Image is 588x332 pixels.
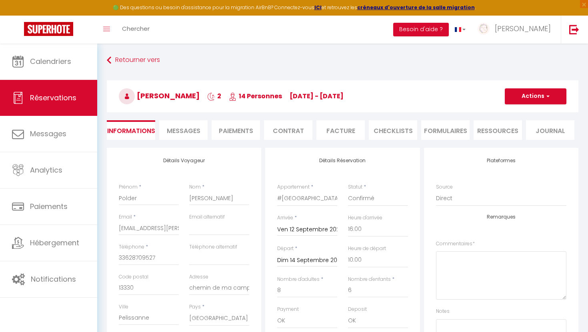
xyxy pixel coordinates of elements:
button: Besoin d'aide ? [393,23,449,36]
span: 14 Personnes [229,91,282,101]
span: [DATE] - [DATE] [290,91,344,101]
span: Paiements [30,201,68,211]
li: CHECKLISTS [369,120,417,140]
li: Contrat [264,120,312,140]
h4: Remarques [436,214,566,220]
label: Notes [436,308,450,315]
a: Retourner vers [107,53,578,68]
a: Chercher [116,16,156,44]
label: Email [119,213,132,221]
label: Adresse [189,273,208,281]
label: Heure d'arrivée [348,214,382,222]
label: Email alternatif [189,213,225,221]
img: ... [478,23,490,35]
label: Ville [119,303,128,311]
label: Source [436,183,453,191]
button: Actions [505,88,566,104]
li: FORMULAIRES [421,120,470,140]
label: Payment [277,306,299,313]
h4: Plateformes [436,158,566,163]
a: créneaux d'ouverture de la salle migration [357,4,475,11]
span: 2 [207,91,221,101]
h4: Détails Voyageur [119,158,249,163]
label: Code postal [119,273,148,281]
label: Départ [277,245,294,252]
label: Téléphone alternatif [189,243,237,251]
li: Ressources [474,120,522,140]
label: Prénom [119,183,138,191]
span: Analytics [30,165,62,175]
a: ICI [314,4,322,11]
iframe: Chat [554,296,582,326]
label: Pays [189,303,201,311]
a: ... [PERSON_NAME] [472,16,561,44]
label: Arrivée [277,214,293,222]
label: Nom [189,183,201,191]
span: Calendriers [30,56,71,66]
h4: Détails Réservation [277,158,408,163]
label: Deposit [348,306,367,313]
label: Appartement [277,183,310,191]
label: Nombre d'enfants [348,276,391,283]
label: Heure de départ [348,245,386,252]
img: logout [569,24,579,34]
span: Messages [167,126,200,135]
label: Commentaires [436,240,475,248]
img: Super Booking [24,22,73,36]
label: Nombre d'adultes [277,276,320,283]
span: [PERSON_NAME] [119,91,200,101]
li: Paiements [212,120,260,140]
span: Notifications [31,274,76,284]
span: Messages [30,129,66,139]
label: Statut [348,183,362,191]
li: Facture [316,120,365,140]
span: Réservations [30,93,76,103]
span: Hébergement [30,238,79,248]
span: [PERSON_NAME] [495,24,551,34]
label: Téléphone [119,243,144,251]
span: Chercher [122,24,150,33]
li: Informations [107,120,155,140]
li: Journal [526,120,574,140]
